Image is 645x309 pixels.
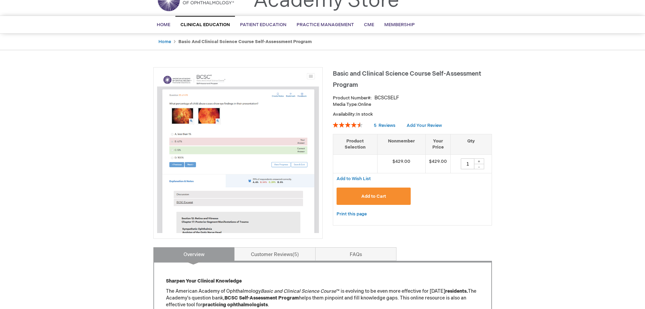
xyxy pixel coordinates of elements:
[451,134,492,154] th: Qty
[384,22,415,27] span: Membership
[364,22,374,27] span: CME
[333,134,378,154] th: Product Selection
[333,122,363,128] div: 92%
[157,22,170,27] span: Home
[293,252,299,257] span: 5
[377,154,426,173] td: $429.00
[153,247,235,261] a: Overview
[337,188,411,205] button: Add to Cart
[261,288,336,294] em: Basic and Clinical Science Course
[377,134,426,154] th: Nonmember
[426,134,451,154] th: Your Price
[461,158,474,169] input: Qty
[407,123,442,128] a: Add Your Review
[166,278,242,284] strong: Sharpen Your Clinical Knowledge
[178,39,312,44] strong: Basic and Clinical Science Course Self-Assessment Program
[374,123,377,128] span: 5
[240,22,286,27] span: Patient Education
[474,158,484,164] div: +
[158,39,171,44] a: Home
[297,22,354,27] span: Practice Management
[180,22,230,27] span: Clinical Education
[337,176,371,181] a: Add to Wish List
[333,102,358,107] strong: Media Type:
[374,123,396,128] a: 5 Reviews
[166,288,479,308] p: The American Academy of Ophthalmology ™ is evolving to be even more effective for [DATE] The Acad...
[234,247,316,261] a: Customer Reviews5
[379,123,395,128] span: Reviews
[374,95,399,101] div: BCSCSELF
[361,194,386,199] span: Add to Cart
[224,295,299,301] strong: BCSC Self-Assessment Program
[202,302,268,308] strong: practicing ophthalmologists
[337,210,367,218] a: Print this page
[445,288,468,294] strong: residents.
[426,154,451,173] td: $429.00
[474,164,484,169] div: -
[315,247,396,261] a: FAQs
[333,95,372,101] strong: Product Number
[333,111,492,118] p: Availability:
[356,112,373,117] span: In stock
[333,101,492,108] p: Online
[337,176,371,181] span: Add to Wish List
[157,71,319,233] img: Basic and Clinical Science Course Self-Assessment Program
[333,70,481,89] span: Basic and Clinical Science Course Self-Assessment Program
